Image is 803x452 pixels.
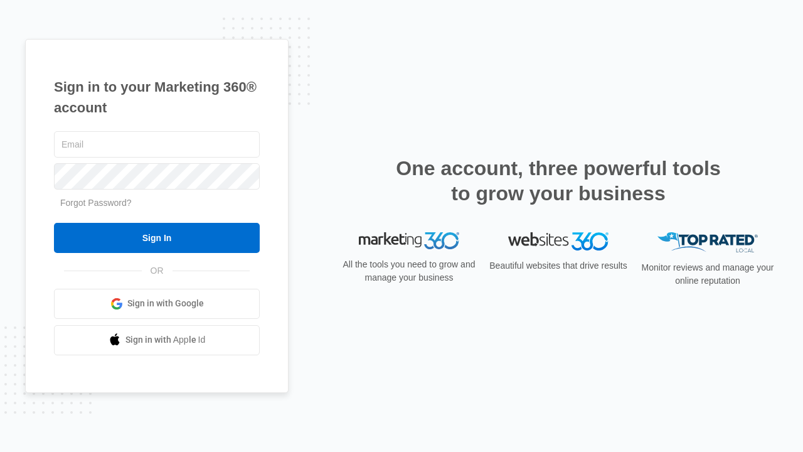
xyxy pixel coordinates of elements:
[637,261,778,288] p: Monitor reviews and manage your online reputation
[125,333,206,347] span: Sign in with Apple Id
[54,131,260,158] input: Email
[54,77,260,118] h1: Sign in to your Marketing 360® account
[339,258,479,284] p: All the tools you need to grow and manage your business
[54,223,260,253] input: Sign In
[508,232,609,250] img: Websites 360
[142,264,173,277] span: OR
[392,156,725,206] h2: One account, three powerful tools to grow your business
[60,198,132,208] a: Forgot Password?
[127,297,204,310] span: Sign in with Google
[488,259,629,272] p: Beautiful websites that drive results
[359,232,459,250] img: Marketing 360
[54,289,260,319] a: Sign in with Google
[54,325,260,355] a: Sign in with Apple Id
[657,232,758,253] img: Top Rated Local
